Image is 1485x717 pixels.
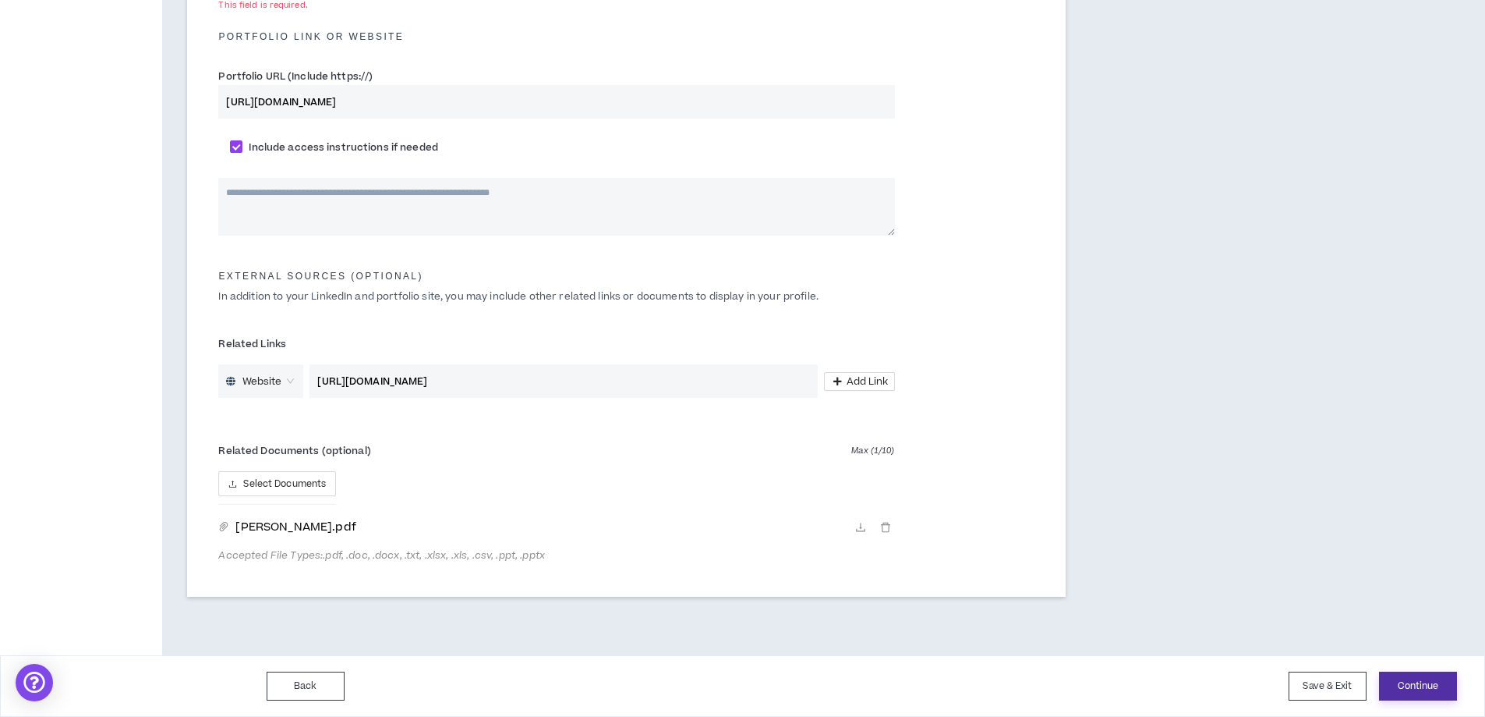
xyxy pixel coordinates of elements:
[851,444,894,458] span: Max ( 1 / 10 )
[855,522,866,533] span: download
[242,370,282,393] span: Website
[16,664,53,701] div: Open Intercom Messenger
[876,519,895,536] button: delete
[243,477,326,492] span: Select Documents
[847,375,889,388] span: Add Link
[218,289,819,303] span: In addition to your LinkedIn and portfolio site, you may include other related links or documents...
[218,85,894,119] input: Portfolio URL
[218,471,336,505] span: uploadSelect Documents
[218,549,894,562] span: Accepted File Types: .pdf, .doc, .docx, .txt, .xlsx, .xls, .csv, .ppt, .pptx
[1379,672,1457,701] button: Continue
[207,271,1046,282] h5: External Sources (optional)
[242,140,444,154] span: Include access instructions if needed
[880,522,891,533] span: delete
[309,364,817,398] input: https://example.com/newLink
[267,672,345,701] button: Back
[218,337,286,351] span: Related Links
[218,64,373,89] label: Portfolio URL (Include https://)
[218,444,370,458] span: Related Documents (optional)
[218,471,336,496] button: uploadSelect Documents
[1289,672,1367,701] button: Save & Exit
[228,480,237,488] span: upload
[207,31,1046,42] h5: Portfolio Link or Website
[229,519,850,536] a: [PERSON_NAME].pdf
[824,372,895,391] button: Add Link
[851,519,870,536] button: download
[218,521,229,532] span: paper-clip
